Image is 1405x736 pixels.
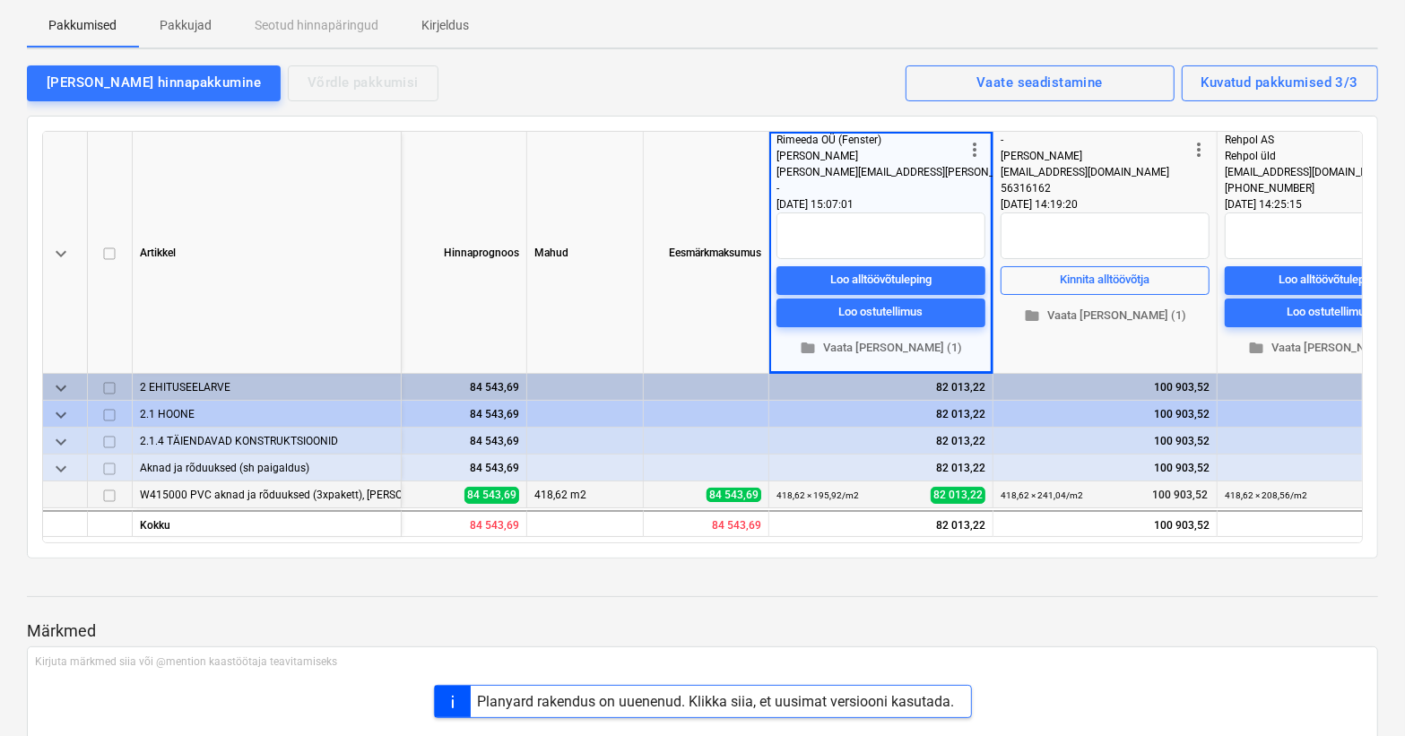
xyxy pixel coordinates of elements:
[1279,270,1380,290] div: Loo alltöövõtuleping
[464,486,519,503] span: 84 543,69
[776,333,985,361] button: Vaata [PERSON_NAME] (1)
[1024,307,1040,324] span: folder
[310,455,519,481] div: 84 543,69
[1182,65,1378,101] button: Kuvatud pakkumised 3/3
[1150,487,1210,502] span: 100 903,52
[976,71,1103,94] div: Vaate seadistamine
[707,488,761,502] span: 84 543,69
[931,486,985,503] span: 82 013,22
[1061,270,1150,290] div: Kinnita alltöövõtja
[776,196,985,212] div: [DATE] 15:07:01
[50,430,72,452] span: keyboard_arrow_down
[310,428,519,455] div: 84 543,69
[1315,650,1405,736] div: Vestlusvidin
[27,65,281,101] button: [PERSON_NAME] hinnapakkumine
[1001,428,1210,455] div: 100 903,52
[303,132,527,374] div: Hinnaprognoos
[527,481,644,508] div: 418,62 m2
[1001,455,1210,481] div: 100 903,52
[1201,71,1358,94] div: Kuvatud pakkumised 3/3
[50,457,72,479] span: keyboard_arrow_down
[776,374,985,401] div: 82 013,22
[140,481,394,507] div: W415000 PVC aknad ja rõduuksed (3xpakett), tarne ja paigaldus metallnurgikutega, all Greentec-Q p...
[1225,490,1307,500] small: 418,62 × 208,56 / m2
[1001,166,1169,178] span: [EMAIL_ADDRESS][DOMAIN_NAME]
[1001,374,1210,401] div: 100 903,52
[776,428,985,455] div: 82 013,22
[1001,180,1188,196] div: 56316162
[776,490,859,500] small: 418,62 × 195,92 / m2
[50,377,72,398] span: keyboard_arrow_down
[140,428,394,454] div: 2.1.4 TÄIENDAVAD KONSTRUKTSIOONID
[27,620,1378,642] p: Märkmed
[1248,340,1264,356] span: folder
[133,132,402,374] div: Artikkel
[50,242,72,264] span: keyboard_arrow_down
[784,337,978,358] span: Vaata [PERSON_NAME] (1)
[140,455,394,481] div: Aknad ja rõduuksed (sh paigaldus)
[776,180,964,196] div: -
[1001,148,1188,164] div: [PERSON_NAME]
[310,401,519,428] div: 84 543,69
[48,16,117,35] p: Pakkumised
[776,265,985,294] button: Loo alltöövõtuleping
[964,139,985,160] span: more_vert
[478,693,955,710] div: Planyard rakendus on uuenenud. Klikka siia, et uusimat versiooni kasutada.
[421,16,469,35] p: Kirjeldus
[527,132,644,374] div: Mahud
[1225,166,1393,178] span: [EMAIL_ADDRESS][DOMAIN_NAME]
[47,71,261,94] div: [PERSON_NAME] hinnapakkumine
[776,401,985,428] div: 82 013,22
[906,65,1175,101] button: Vaate seadistamine
[1001,301,1210,329] button: Vaata [PERSON_NAME] (1)
[1001,490,1083,500] small: 418,62 × 241,04 / m2
[160,16,212,35] p: Pakkujad
[769,510,993,537] div: 82 013,22
[993,510,1218,537] div: 100 903,52
[776,166,1190,178] span: [PERSON_NAME][EMAIL_ADDRESS][PERSON_NAME][PERSON_NAME][DOMAIN_NAME]
[310,374,519,401] div: 84 543,69
[839,302,924,323] div: Loo ostutellimus
[1288,302,1372,323] div: Loo ostutellimus
[776,455,985,481] div: 82 013,22
[1008,305,1202,325] span: Vaata [PERSON_NAME] (1)
[1001,401,1210,428] div: 100 903,52
[303,510,527,537] div: 84 543,69
[50,403,72,425] span: keyboard_arrow_down
[644,510,769,537] div: 84 543,69
[140,374,394,400] div: 2 EHITUSEELARVE
[140,401,394,427] div: 2.1 HOONE
[830,270,932,290] div: Loo alltöövõtuleping
[1001,132,1188,148] div: -
[1315,650,1405,736] iframe: Chat Widget
[1001,196,1210,212] div: [DATE] 14:19:20
[776,298,985,326] button: Loo ostutellimus
[776,132,964,148] div: Rimeeda OÜ (Fenster)
[776,148,964,164] div: [PERSON_NAME]
[1188,139,1210,160] span: more_vert
[644,132,769,374] div: Eesmärkmaksumus
[1001,265,1210,294] button: Kinnita alltöövõtja
[133,510,402,537] div: Kokku
[800,340,816,356] span: folder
